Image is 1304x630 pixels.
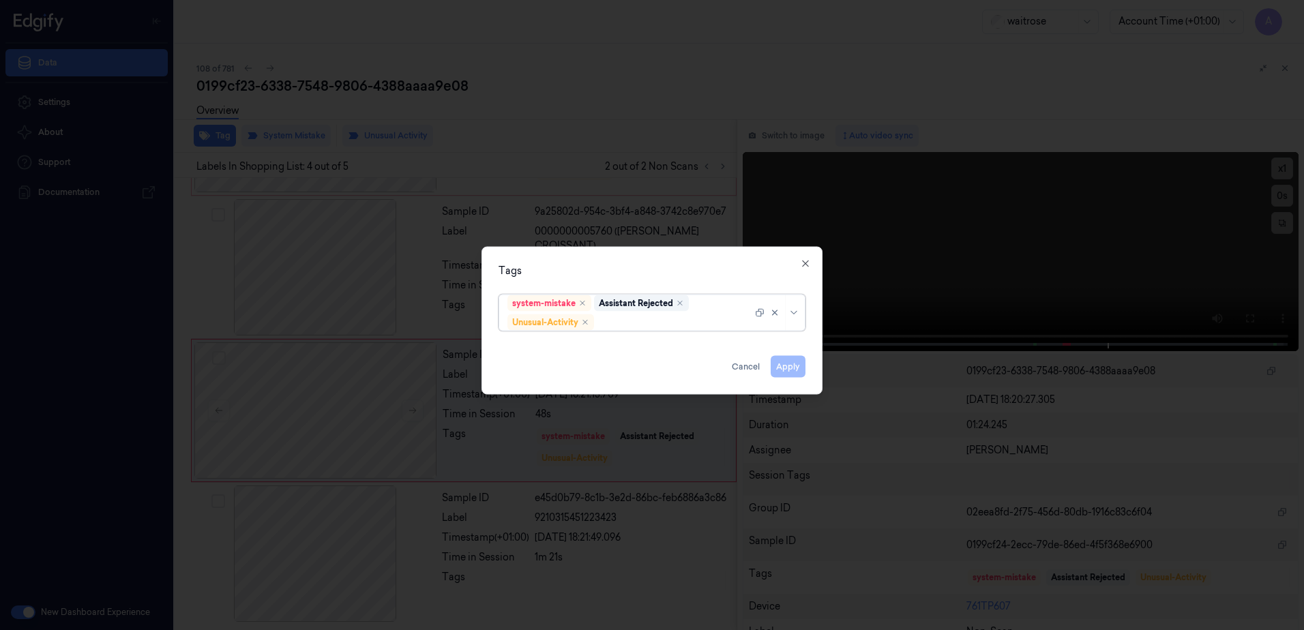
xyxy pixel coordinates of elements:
div: Tags [499,264,805,278]
div: Unusual-Activity [512,316,578,329]
div: Remove ,Assistant Rejected [676,299,684,307]
div: Remove ,Unusual-Activity [581,318,589,327]
div: Assistant Rejected [599,297,673,310]
button: Cancel [726,356,765,378]
div: Remove ,system-mistake [578,299,587,307]
div: system-mistake [512,297,576,310]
